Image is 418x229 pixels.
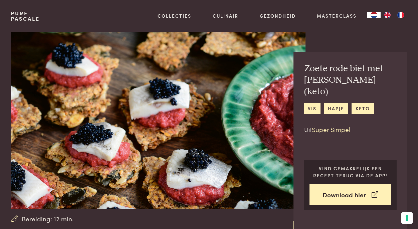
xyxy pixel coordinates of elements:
[11,32,305,209] img: Zoete rode biet met zure haring (keto)
[260,12,296,19] a: Gezondheid
[381,12,394,18] a: EN
[367,12,381,18] div: Language
[304,125,397,134] p: Uit
[367,12,381,18] a: NL
[213,12,238,19] a: Culinair
[22,214,74,224] span: Bereiding: 12 min.
[394,12,407,18] a: FR
[158,12,191,19] a: Collecties
[304,103,321,114] a: vis
[317,12,357,19] a: Masterclass
[309,165,392,179] p: Vind gemakkelijk een recept terug via de app!
[401,212,413,224] button: Uw voorkeuren voor toestemming voor trackingtechnologieën
[11,11,40,21] a: PurePascale
[352,103,374,114] a: keto
[381,12,407,18] ul: Language list
[312,125,350,134] a: Super Simpel
[367,12,407,18] aside: Language selected: Nederlands
[309,184,392,205] a: Download hier
[304,63,397,98] h2: Zoete rode biet met [PERSON_NAME] (keto)
[324,103,348,114] a: hapje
